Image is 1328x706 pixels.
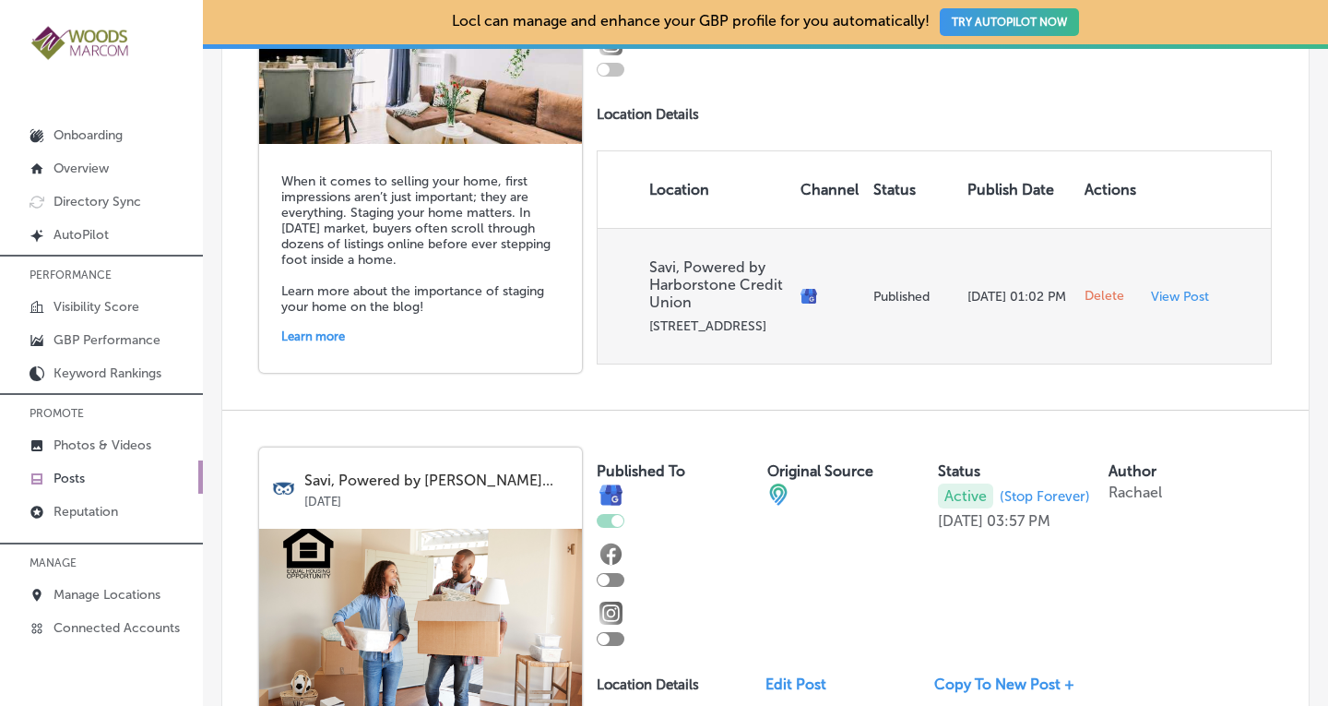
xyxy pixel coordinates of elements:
h5: When it comes to selling your home, first impressions aren’t just important; they are everything.... [281,174,560,315]
button: TRY AUTOPILOT NOW [940,8,1079,36]
p: GBP Performance [53,332,160,348]
p: [STREET_ADDRESS] [649,318,786,334]
p: Photos & Videos [53,437,151,453]
th: Actions [1077,151,1144,228]
p: Onboarding [53,127,123,143]
p: View Post [1151,289,1209,305]
th: Status [866,151,959,228]
p: Posts [53,471,85,486]
p: [DATE] [938,512,983,530]
p: Connected Accounts [53,620,180,636]
p: AutoPilot [53,227,109,243]
a: Edit Post [765,676,841,693]
span: (Stop Forever) [1000,488,1090,505]
a: View Post [1151,289,1214,305]
img: 4a29b66a-e5ec-43cd-850c-b989ed1601aaLogo_Horizontal_BerryOlive_1000.jpg [30,24,131,62]
p: 03:57 PM [987,512,1050,530]
p: [DATE] 01:02 PM [967,289,1071,305]
th: Publish Date [960,151,1078,228]
p: Overview [53,161,109,176]
p: Active [938,484,993,509]
p: Published [873,289,952,305]
label: Author [1109,462,1156,480]
p: Savi, Powered by Harborstone Credit Union [649,258,786,311]
p: Rachael [1109,484,1162,501]
p: Reputation [53,504,118,520]
p: Manage Locations [53,587,160,603]
th: Location [598,151,793,228]
img: cba84b02adce74ede1fb4a8549a95eca.png [767,484,789,506]
th: Channel [793,151,866,228]
p: Location Details [597,106,699,123]
label: Status [938,462,980,480]
p: Location Details [597,676,699,693]
label: Published To [597,462,685,480]
label: Original Source [767,462,873,480]
p: Visibility Score [53,299,139,315]
p: [DATE] [304,489,569,509]
p: Directory Sync [53,194,141,209]
span: Delete [1085,288,1124,305]
p: Keyword Rankings [53,365,161,381]
p: Savi, Powered by [PERSON_NAME]... [304,473,569,489]
a: Copy To New Post + [934,676,1089,693]
img: logo [272,477,295,500]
